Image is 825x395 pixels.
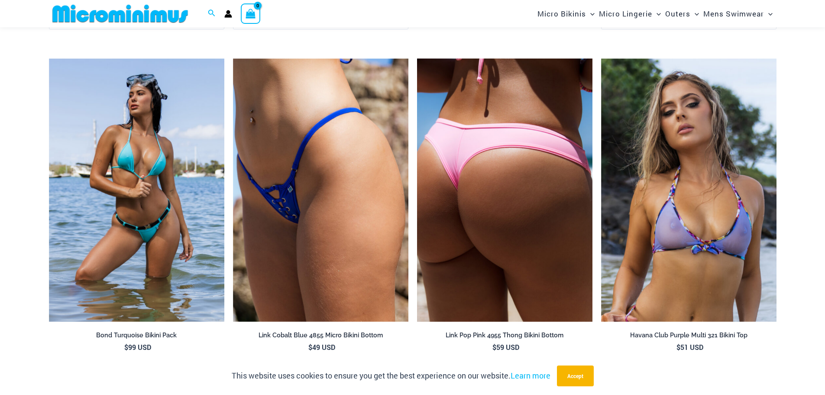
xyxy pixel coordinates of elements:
[676,343,680,352] span: $
[417,59,592,322] img: Link Pop Pink 4955 Bottom 02
[492,343,519,352] bdi: 59 USD
[652,3,661,25] span: Menu Toggle
[208,8,216,20] a: Search icon link
[124,343,128,352] span: $
[535,3,597,25] a: Micro BikinisMenu ToggleMenu Toggle
[701,3,775,25] a: Mens SwimwearMenu ToggleMenu Toggle
[663,3,701,25] a: OutersMenu ToggleMenu Toggle
[49,331,224,340] h2: Bond Turquoise Bikini Pack
[601,331,776,343] a: Havana Club Purple Multi 321 Bikini Top
[676,343,703,352] bdi: 51 USD
[597,3,663,25] a: Micro LingerieMenu ToggleMenu Toggle
[586,3,595,25] span: Menu Toggle
[665,3,690,25] span: Outers
[601,331,776,340] h2: Havana Club Purple Multi 321 Bikini Top
[49,59,224,322] a: Bond Turquoise 312 Top 492 Bottom 02Bond Turquoise 312 Top 492 Bottom 03Bond Turquoise 312 Top 49...
[417,59,592,322] a: Link Pop Pink 4955 Bottom 01Link Pop Pink 4955 Bottom 02Link Pop Pink 4955 Bottom 02
[537,3,586,25] span: Micro Bikinis
[601,59,776,322] img: Havana Club Purple Multi 321 Top 01
[534,1,776,26] nav: Site Navigation
[49,4,191,23] img: MM SHOP LOGO FLAT
[308,343,335,352] bdi: 49 USD
[511,370,550,381] a: Learn more
[233,331,408,343] a: Link Cobalt Blue 4855 Micro Bikini Bottom
[764,3,773,25] span: Menu Toggle
[232,369,550,382] p: This website uses cookies to ensure you get the best experience on our website.
[703,3,764,25] span: Mens Swimwear
[417,331,592,340] h2: Link Pop Pink 4955 Thong Bikini Bottom
[308,343,312,352] span: $
[690,3,699,25] span: Menu Toggle
[49,59,224,322] img: Bond Turquoise 312 Top 492 Bottom 02
[124,343,151,352] bdi: 99 USD
[557,366,594,386] button: Accept
[492,343,496,352] span: $
[233,59,408,322] a: Link Cobalt Blue 4855 Bottom 01Link Cobalt Blue 4855 Bottom 02Link Cobalt Blue 4855 Bottom 02
[49,331,224,343] a: Bond Turquoise Bikini Pack
[233,331,408,340] h2: Link Cobalt Blue 4855 Micro Bikini Bottom
[224,10,232,18] a: Account icon link
[599,3,652,25] span: Micro Lingerie
[417,331,592,343] a: Link Pop Pink 4955 Thong Bikini Bottom
[601,59,776,322] a: Havana Club Purple Multi 321 Top 01Havana Club Purple Multi 321 Top 451 Bottom 03Havana Club Purp...
[233,59,408,322] img: Link Cobalt Blue 4855 Bottom 01
[241,3,261,23] a: View Shopping Cart, empty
